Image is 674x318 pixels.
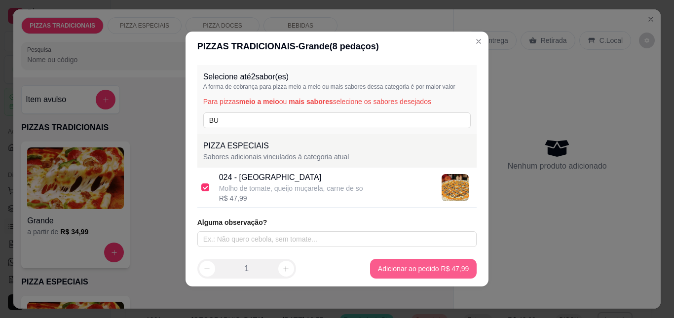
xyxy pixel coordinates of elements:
[244,263,249,275] p: 1
[370,259,477,279] button: Adicionar ao pedido R$ 47,99
[199,261,215,277] button: decrease-product-quantity
[203,152,471,162] p: Sabores adicionais vinculados à categoria atual
[203,83,471,91] p: A forma de cobrança para pizza meio a meio ou mais sabores dessa categoria é por
[219,183,363,193] div: Molho de tomate, queijo muçarela, carne de so
[278,261,294,277] button: increase-product-quantity
[203,97,471,106] p: Para pizzas ou selecione os sabores desejados
[203,140,471,152] p: PIZZA ESPECIAIS
[219,193,363,203] div: R$ 47,99
[203,112,471,128] input: Pesquise pelo nome do sabor
[203,71,471,83] p: Selecione até 2 sabor(es)
[289,98,333,106] span: mais sabores
[197,231,477,247] input: Ex.: Não quero cebola, sem tomate...
[471,34,487,49] button: Close
[197,39,477,53] div: PIZZAS TRADICIONAIS - Grande ( 8 pedaços)
[442,174,469,201] img: product-image
[219,172,363,183] div: 024 - [GEOGRAPHIC_DATA]
[239,98,279,106] span: meio a meio
[197,217,477,227] article: Alguma observação?
[426,83,455,90] span: maior valor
